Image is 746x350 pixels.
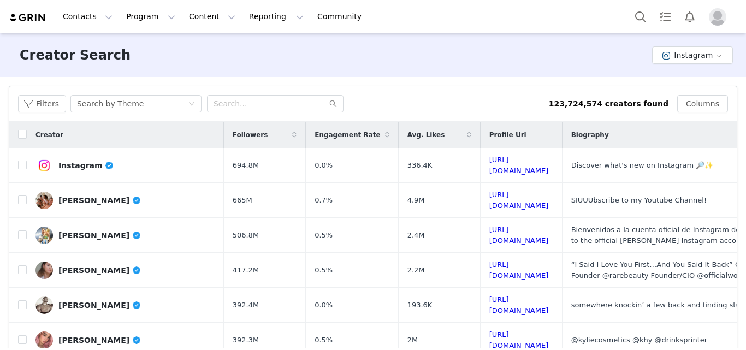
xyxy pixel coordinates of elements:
input: Search... [207,95,344,112]
div: [PERSON_NAME] [58,266,141,275]
img: v2 [35,157,53,174]
button: Profile [702,8,737,26]
span: SIUUUbscribe to my Youtube Channel! [571,196,707,204]
span: Biography [571,130,609,140]
div: Instagram [58,161,114,170]
span: 193.6K [407,300,433,311]
span: 2.4M [407,230,425,241]
img: v2 [35,192,53,209]
a: [PERSON_NAME] [35,296,215,314]
a: [PERSON_NAME] [35,331,215,349]
span: @kyliecosmetics @khy @drinksprinter [571,336,708,344]
img: v2 [35,296,53,314]
a: [URL][DOMAIN_NAME] [489,295,549,315]
span: 417.2M [233,265,259,276]
h3: Creator Search [20,45,131,65]
span: Creator [35,130,63,140]
span: Engagement Rate [315,130,380,140]
span: 2.2M [407,265,425,276]
span: 665M [233,195,252,206]
a: [URL][DOMAIN_NAME] [489,226,549,245]
button: Contacts [56,4,119,29]
span: 0.7% [315,195,333,206]
div: [PERSON_NAME] [58,336,141,345]
div: Search by Theme [77,96,144,112]
span: 2M [407,335,418,346]
img: grin logo [9,13,47,23]
span: 392.4M [233,300,259,311]
i: icon: search [329,100,337,108]
a: [PERSON_NAME] [35,262,215,279]
div: 123,724,574 creators found [549,98,668,110]
img: placeholder-profile.jpg [709,8,726,26]
span: 336.4K [407,160,433,171]
a: [URL][DOMAIN_NAME] [489,191,549,210]
a: [PERSON_NAME] [35,227,215,244]
a: [URL][DOMAIN_NAME] [489,330,549,349]
span: 694.8M [233,160,259,171]
span: 0.5% [315,335,333,346]
span: Followers [233,130,268,140]
span: Profile Url [489,130,526,140]
button: Filters [18,95,66,112]
a: Community [311,4,373,29]
button: Instagram [652,46,733,64]
div: [PERSON_NAME] [58,301,141,310]
button: Columns [677,95,728,112]
img: v2 [35,331,53,349]
button: Content [182,4,242,29]
a: [URL][DOMAIN_NAME] [489,156,549,175]
span: 506.8M [233,230,259,241]
a: [PERSON_NAME] [35,192,215,209]
a: [URL][DOMAIN_NAME] [489,260,549,280]
img: v2 [35,227,53,244]
span: 0.0% [315,300,333,311]
button: Reporting [242,4,310,29]
span: 4.9M [407,195,425,206]
button: Program [120,4,182,29]
span: Discover what's new on Instagram 🔎✨ [571,161,714,169]
div: [PERSON_NAME] [58,231,141,240]
span: 0.0% [315,160,333,171]
div: [PERSON_NAME] [58,196,141,205]
button: Notifications [678,4,702,29]
a: Instagram [35,157,215,174]
i: icon: down [188,100,195,108]
span: Avg. Likes [407,130,445,140]
span: 392.3M [233,335,259,346]
span: 0.5% [315,230,333,241]
img: v2 [35,262,53,279]
button: Search [629,4,653,29]
span: 0.5% [315,265,333,276]
a: Tasks [653,4,677,29]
